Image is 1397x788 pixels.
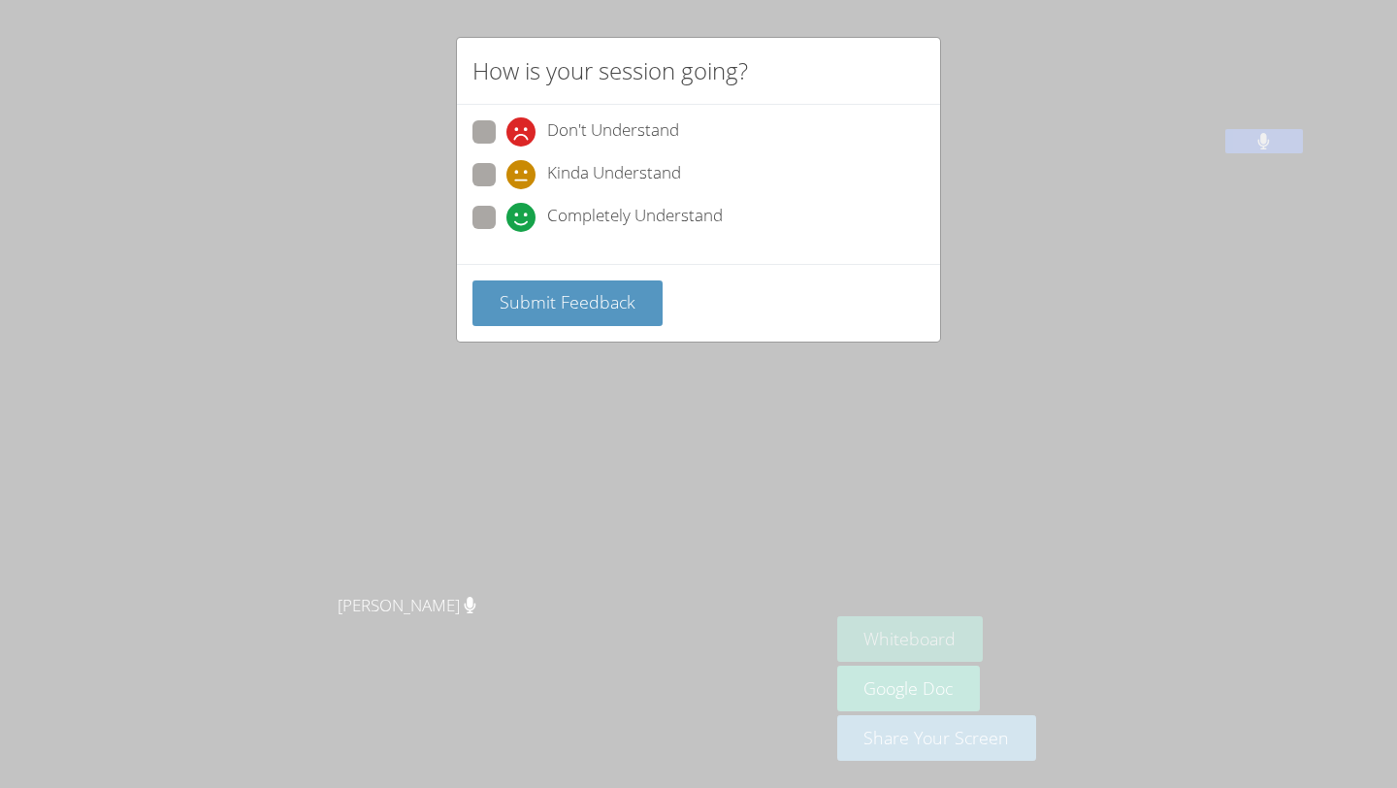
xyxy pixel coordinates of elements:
span: Don't Understand [547,117,679,147]
h2: How is your session going? [472,53,748,88]
span: Completely Understand [547,203,723,232]
span: Submit Feedback [500,290,635,313]
button: Submit Feedback [472,280,663,326]
span: Kinda Understand [547,160,681,189]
